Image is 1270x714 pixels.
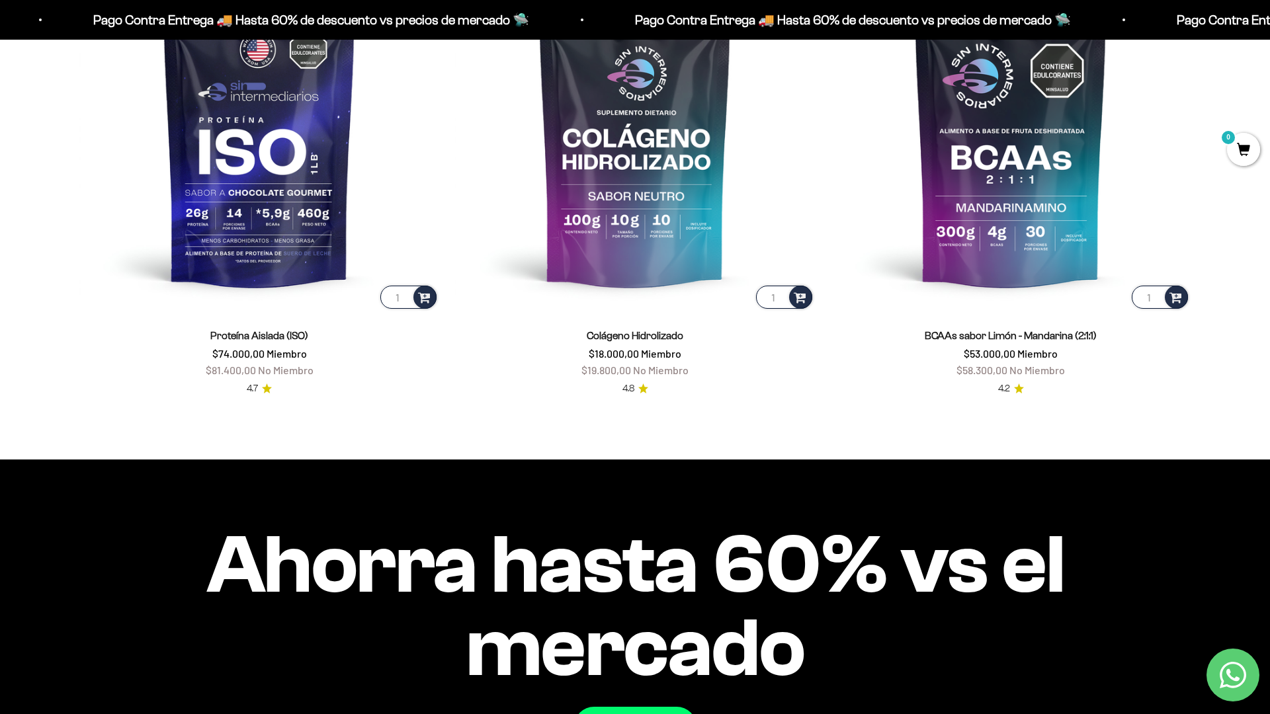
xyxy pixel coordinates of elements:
mark: 0 [1220,130,1236,145]
a: Proteína Aislada (ISO) [210,330,308,341]
span: No Miembro [1009,364,1065,376]
span: $74.000,00 [212,347,265,360]
span: 4.7 [247,381,258,396]
span: $19.800,00 [581,364,631,376]
span: $53.000,00 [964,347,1015,360]
a: 0 [1227,143,1260,158]
span: 4.8 [622,381,634,396]
span: Miembro [267,347,307,360]
span: $58.300,00 [956,364,1007,376]
span: Miembro [1017,347,1058,360]
a: 4.24.2 de 5.0 estrellas [998,381,1024,396]
span: $81.400,00 [206,364,256,376]
a: Colágeno Hidrolizado [587,330,683,341]
p: Pago Contra Entrega 🚚 Hasta 60% de descuento vs precios de mercado 🛸 [84,9,520,30]
a: 4.84.8 de 5.0 estrellas [622,381,648,396]
p: Pago Contra Entrega 🚚 Hasta 60% de descuento vs precios de mercado 🛸 [626,9,1062,30]
a: 4.74.7 de 5.0 estrellas [247,381,272,396]
span: 4.2 [998,381,1010,396]
a: BCAAs sabor Limón - Mandarina (2:1:1) [925,330,1097,341]
span: $18.000,00 [589,347,639,360]
span: No Miembro [633,364,689,376]
span: No Miembro [258,364,314,376]
impact-text: Ahorra hasta 60% vs el mercado [79,523,1191,690]
span: Miembro [641,347,681,360]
